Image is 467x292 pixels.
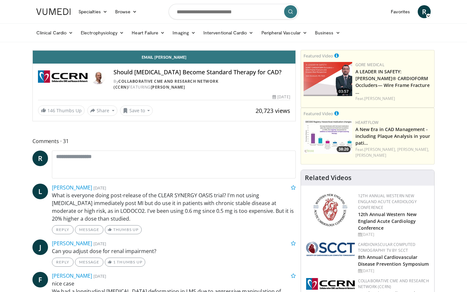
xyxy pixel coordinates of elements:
[304,111,333,116] small: Featured Video
[358,278,429,289] a: Collaborative CME and Research Network (CCRN)
[355,126,430,146] a: A New Era in CAD Management - including Plaque Analysis in your pati…
[358,232,429,237] div: [DATE]
[355,120,379,125] a: Heartflow
[77,26,128,39] a: Electrophysiology
[358,242,416,253] a: Cardiovascular Computed Tomography TV by SCCT
[36,8,71,15] img: VuMedi Logo
[33,50,295,51] video-js: Video Player
[199,26,257,39] a: Interventional Cardio
[52,272,92,279] a: [PERSON_NAME]
[114,79,218,90] a: Collaborative CME and Research Network (CCRN)
[364,96,395,101] a: [PERSON_NAME]
[305,174,352,182] h4: Related Videos
[93,241,106,247] small: [DATE]
[75,225,103,234] a: Message
[306,242,355,256] img: 51a70120-4f25-49cc-93a4-67582377e75f.png.150x105_q85_autocrop_double_scale_upscale_version-0.2.png
[52,191,296,223] p: What is everyone doing post-release of the CLEAR SYNERGY OASIS trial? I'm not using [MEDICAL_DATA...
[32,184,48,199] a: L
[47,107,55,114] span: 146
[272,94,290,100] div: [DATE]
[306,278,355,290] img: a04ee3ba-8487-4636-b0fb-5e8d268f3737.png.150x105_q85_autocrop_double_scale_upscale_version-0.2.png
[312,193,348,227] img: 0954f259-7907-4053-a817-32a96463ecc8.png.150x105_q85_autocrop_double_scale_upscale_version-0.2.png
[355,152,386,158] a: [PERSON_NAME]
[114,69,290,76] h4: Should [MEDICAL_DATA] Become Standard Therapy for CAD?
[364,147,396,152] a: [PERSON_NAME],
[128,26,169,39] a: Heart Failure
[32,137,296,145] span: Comments 31
[90,69,106,84] img: Avatar
[87,105,117,116] button: Share
[358,254,429,267] a: 8th Annual Cardiovascular Disease Prevention Symposium
[151,84,185,90] a: [PERSON_NAME]
[93,185,106,191] small: [DATE]
[311,26,344,39] a: Business
[256,107,290,115] span: 20,723 views
[32,272,48,287] a: F
[111,5,141,18] a: Browse
[304,62,352,96] img: 9990610e-7b98-4a1a-8e13-3eef897f3a0c.png.150x105_q85_crop-smart_upscale.png
[169,4,298,19] input: Search topics, interventions
[52,225,74,234] a: Reply
[358,193,417,210] a: 12th Annual Western New England Acute Cardiology Conference
[113,260,116,264] span: 1
[257,26,311,39] a: Peripheral Vascular
[105,225,141,234] a: Thumbs Up
[355,62,384,67] a: Gore Medical
[32,151,48,166] a: R
[52,258,74,267] a: Reply
[32,239,48,255] a: J
[304,120,352,154] a: 38:20
[75,5,111,18] a: Specialties
[52,247,296,255] p: Can you adjust dose for renal impairment?
[304,53,333,59] small: Featured Video
[337,89,351,94] span: 03:57
[304,62,352,96] a: 03:57
[52,184,92,191] a: [PERSON_NAME]
[397,147,429,152] a: [PERSON_NAME],
[38,69,88,84] img: Collaborative CME and Research Network (CCRN)
[355,147,432,158] div: Feat.
[304,120,352,154] img: 738d0e2d-290f-4d89-8861-908fb8b721dc.150x105_q85_crop-smart_upscale.jpg
[418,5,431,18] a: R
[32,26,77,39] a: Clinical Cardio
[105,258,145,267] a: 1 Thumbs Up
[355,96,432,102] div: Feat.
[52,240,92,247] a: [PERSON_NAME]
[355,68,430,95] a: A LEADER IN SAFETY: [PERSON_NAME]® CARDIOFORM Occluders— Wire Frame Fracture …
[337,146,351,152] span: 38:20
[114,79,290,90] div: By FEATURING
[38,105,85,116] a: 146 Thumbs Up
[358,211,416,231] a: 12th Annual Western New England Acute Cardiology Conference
[358,268,429,274] div: [DATE]
[75,258,103,267] a: Message
[33,51,295,64] a: Email [PERSON_NAME]
[387,5,414,18] a: Favorites
[169,26,199,39] a: Imaging
[93,273,106,279] small: [DATE]
[120,105,153,116] button: Save to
